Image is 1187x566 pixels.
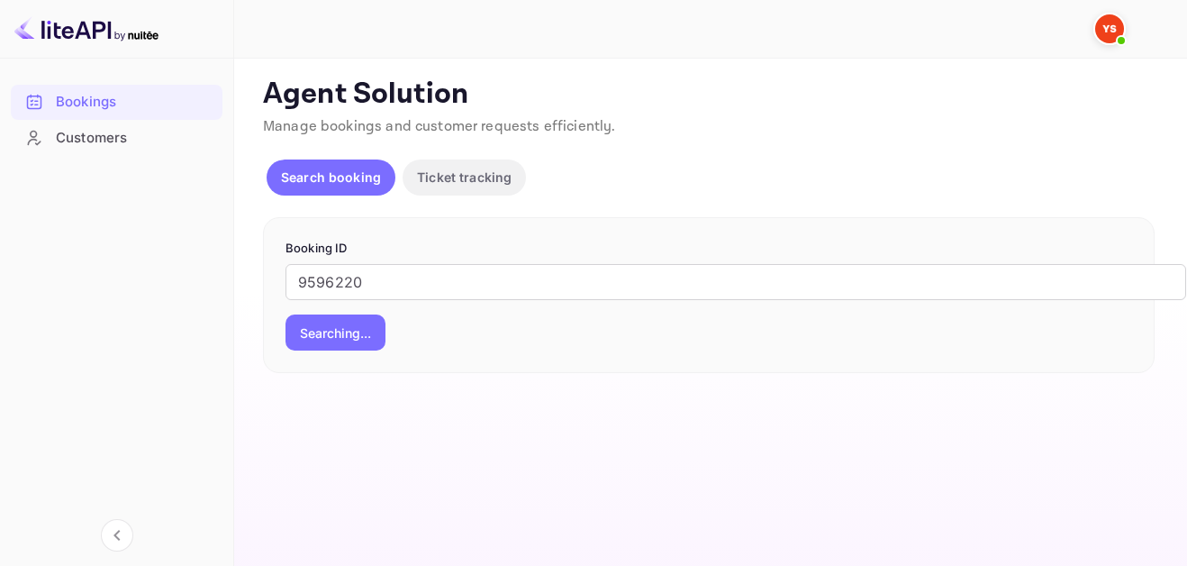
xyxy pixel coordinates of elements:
[285,315,385,351] button: Searching...
[14,14,159,43] img: LiteAPI logo
[101,519,133,552] button: Collapse navigation
[285,264,1186,300] input: Enter Booking ID (e.g., 63782194)
[263,77,1155,113] p: Agent Solution
[417,168,512,187] p: Ticket tracking
[281,168,381,187] p: Search booking
[285,240,1132,258] p: Booking ID
[56,92,213,113] div: Bookings
[11,121,222,156] div: Customers
[11,121,222,154] a: Customers
[1095,14,1124,43] img: Yandex Support
[11,85,222,120] div: Bookings
[11,85,222,118] a: Bookings
[263,117,616,136] span: Manage bookings and customer requests efficiently.
[56,128,213,149] div: Customers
